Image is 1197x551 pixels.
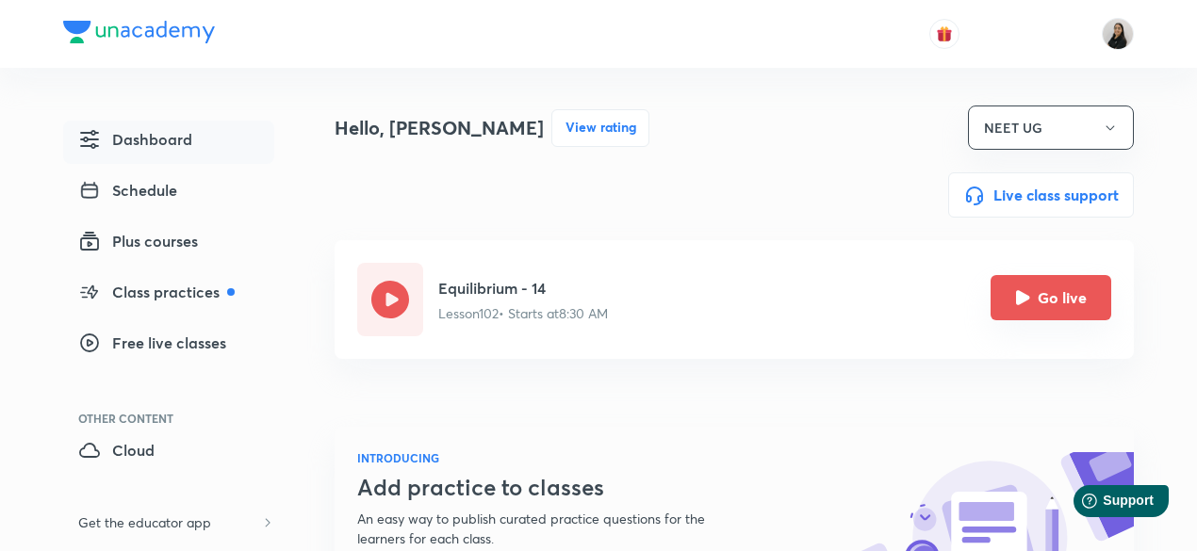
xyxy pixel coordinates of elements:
[1102,18,1134,50] img: Manisha Gaur
[78,332,226,354] span: Free live classes
[357,509,751,548] p: An easy way to publish curated practice questions for the learners for each class.
[78,230,198,252] span: Plus courses
[948,172,1134,218] button: Live class support
[63,222,274,266] a: Plus courses
[1029,478,1176,530] iframe: Help widget launcher
[335,114,544,142] h4: Hello, [PERSON_NAME]
[78,281,235,303] span: Class practices
[63,21,215,43] img: Company Logo
[991,275,1111,320] button: Go live
[78,413,274,424] div: Other Content
[929,19,959,49] button: avatar
[63,273,274,316] a: Class practices
[936,25,953,42] img: avatar
[78,439,155,462] span: Cloud
[551,109,649,147] button: View rating
[63,324,274,367] a: Free live classes
[63,431,274,475] a: Cloud
[78,128,192,151] span: Dashboard
[438,303,608,323] p: Lesson 102 • Starts at 8:30 AM
[78,179,177,202] span: Schedule
[63,171,274,215] a: Schedule
[357,474,751,501] h3: Add practice to classes
[63,505,226,540] h6: Get the educator app
[63,21,215,48] a: Company Logo
[968,105,1134,150] button: NEET UG
[357,449,751,466] h6: INTRODUCING
[63,121,274,164] a: Dashboard
[438,277,608,300] h5: Equilibrium - 14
